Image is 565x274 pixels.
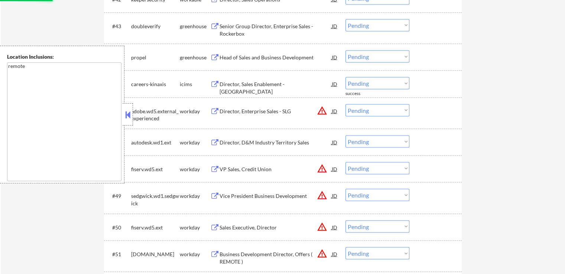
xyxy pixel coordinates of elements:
[331,189,338,202] div: JD
[180,224,210,231] div: workday
[131,53,180,61] div: propel
[131,138,180,146] div: autodesk.wd1.ext
[220,107,332,115] div: Director, Enterprise Sales - SLG
[331,162,338,175] div: JD
[131,165,180,173] div: fiserv.wd5.ext
[112,192,125,199] div: #49
[220,22,332,37] div: Senior Group Director, Enterprise Sales - Rockerbox
[180,22,210,30] div: greenhouse
[331,247,338,260] div: JD
[317,190,327,200] button: warning_amber
[220,192,332,199] div: Vice President Business Development
[317,105,327,115] button: warning_amber
[131,224,180,231] div: fiserv.wd5.ext
[131,22,180,30] div: doubleverify
[331,220,338,234] div: JD
[317,163,327,173] button: warning_amber
[220,224,332,231] div: Sales Executive, Director
[331,50,338,63] div: JD
[180,192,210,199] div: workday
[220,165,332,173] div: VP Sales, Credit Union
[131,250,180,258] div: [DOMAIN_NAME]
[112,250,125,258] div: #51
[180,165,210,173] div: workday
[131,80,180,88] div: careers-kinaxis
[112,224,125,231] div: #50
[7,53,121,61] div: Location Inclusions:
[317,221,327,232] button: warning_amber
[180,80,210,88] div: icims
[317,248,327,258] button: warning_amber
[331,19,338,32] div: JD
[131,107,180,122] div: adobe.wd5.external_experienced
[112,22,125,30] div: #43
[180,53,210,61] div: greenhouse
[331,104,338,117] div: JD
[131,192,180,206] div: sedgwick.wd1.sedgwick
[180,138,210,146] div: workday
[345,90,375,97] div: success
[180,250,210,258] div: workday
[220,138,332,146] div: Director, D&M Industry Territory Sales
[331,77,338,90] div: JD
[220,53,332,61] div: Head of Sales and Business Development
[180,107,210,115] div: workday
[331,135,338,149] div: JD
[220,250,332,265] div: Business Development Director, Offers ( REMOTE )
[220,80,332,95] div: Director, Sales Enablement - [GEOGRAPHIC_DATA]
